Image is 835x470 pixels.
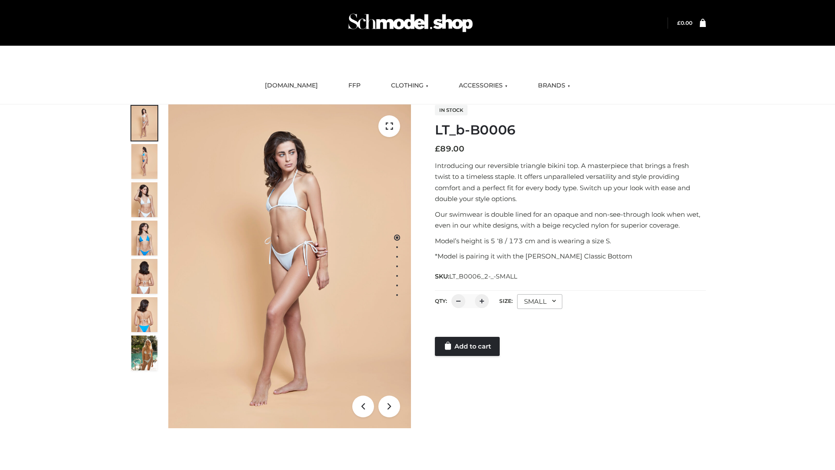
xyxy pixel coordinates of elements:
[531,76,577,95] a: BRANDS
[131,297,157,332] img: ArielClassicBikiniTop_CloudNine_AzureSky_OW114ECO_8-scaled.jpg
[452,76,514,95] a: ACCESSORIES
[435,337,500,356] a: Add to cart
[384,76,435,95] a: CLOTHING
[131,144,157,179] img: ArielClassicBikiniTop_CloudNine_AzureSky_OW114ECO_2-scaled.jpg
[677,20,692,26] a: £0.00
[131,106,157,141] img: ArielClassicBikiniTop_CloudNine_AzureSky_OW114ECO_1-scaled.jpg
[499,298,513,304] label: Size:
[131,259,157,294] img: ArielClassicBikiniTop_CloudNine_AzureSky_OW114ECO_7-scaled.jpg
[131,221,157,255] img: ArielClassicBikiniTop_CloudNine_AzureSky_OW114ECO_4-scaled.jpg
[435,144,464,154] bdi: 89.00
[342,76,367,95] a: FFP
[435,235,706,247] p: Model’s height is 5 ‘8 / 173 cm and is wearing a size S.
[131,336,157,370] img: Arieltop_CloudNine_AzureSky2.jpg
[345,6,476,40] img: Schmodel Admin 964
[677,20,692,26] bdi: 0.00
[435,144,440,154] span: £
[435,251,706,262] p: *Model is pairing it with the [PERSON_NAME] Classic Bottom
[435,122,706,138] h1: LT_b-B0006
[677,20,681,26] span: £
[435,105,468,115] span: In stock
[258,76,324,95] a: [DOMAIN_NAME]
[449,272,517,280] span: LT_B0006_2-_-SMALL
[435,298,447,304] label: QTY:
[517,294,562,309] div: SMALL
[435,160,706,205] p: Introducing our reversible triangle bikini top. A masterpiece that brings a fresh twist to a time...
[435,271,518,282] span: SKU:
[435,209,706,231] p: Our swimwear is double lined for an opaque and non-see-through look when wet, even in our white d...
[168,104,411,428] img: ArielClassicBikiniTop_CloudNine_AzureSky_OW114ECO_1
[131,182,157,217] img: ArielClassicBikiniTop_CloudNine_AzureSky_OW114ECO_3-scaled.jpg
